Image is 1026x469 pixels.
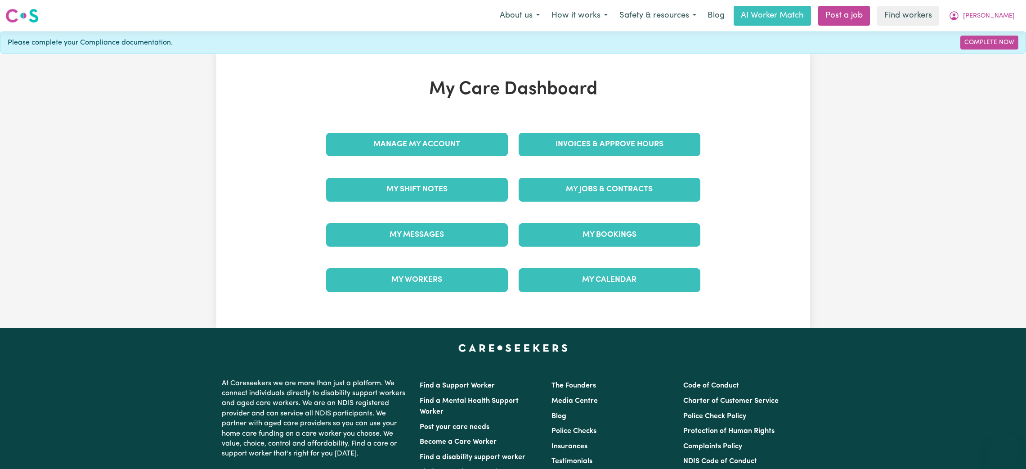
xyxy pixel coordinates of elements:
a: Manage My Account [326,133,508,156]
a: Become a Care Worker [420,438,497,446]
a: Testimonials [551,458,592,465]
a: Complaints Policy [683,443,742,450]
a: My Jobs & Contracts [519,178,700,201]
p: At Careseekers we are more than just a platform. We connect individuals directly to disability su... [222,375,409,463]
a: Charter of Customer Service [683,397,779,405]
a: My Workers [326,268,508,292]
a: My Shift Notes [326,178,508,201]
a: Police Check Policy [683,413,746,420]
iframe: Button to launch messaging window, conversation in progress [990,433,1019,462]
a: Protection of Human Rights [683,428,775,435]
a: AI Worker Match [734,6,811,26]
a: Complete Now [960,36,1018,50]
button: My Account [943,6,1021,25]
a: Police Checks [551,428,596,435]
a: My Calendar [519,268,700,292]
button: Safety & resources [614,6,702,25]
a: NDIS Code of Conduct [683,458,757,465]
span: [PERSON_NAME] [963,11,1015,21]
a: Find workers [877,6,939,26]
a: My Messages [326,223,508,247]
img: Careseekers logo [5,8,39,24]
a: Post a job [818,6,870,26]
a: Blog [551,413,566,420]
button: About us [494,6,546,25]
a: Insurances [551,443,587,450]
span: Please complete your Compliance documentation. [8,37,173,48]
a: Careseekers logo [5,5,39,26]
a: Find a Support Worker [420,382,495,389]
button: How it works [546,6,614,25]
a: Media Centre [551,397,598,405]
a: Find a disability support worker [420,454,525,461]
a: The Founders [551,382,596,389]
a: Invoices & Approve Hours [519,133,700,156]
a: Code of Conduct [683,382,739,389]
h1: My Care Dashboard [321,79,706,100]
a: Post your care needs [420,424,489,431]
a: My Bookings [519,223,700,247]
a: Blog [702,6,730,26]
a: Find a Mental Health Support Worker [420,397,519,415]
a: Careseekers home page [458,344,568,352]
